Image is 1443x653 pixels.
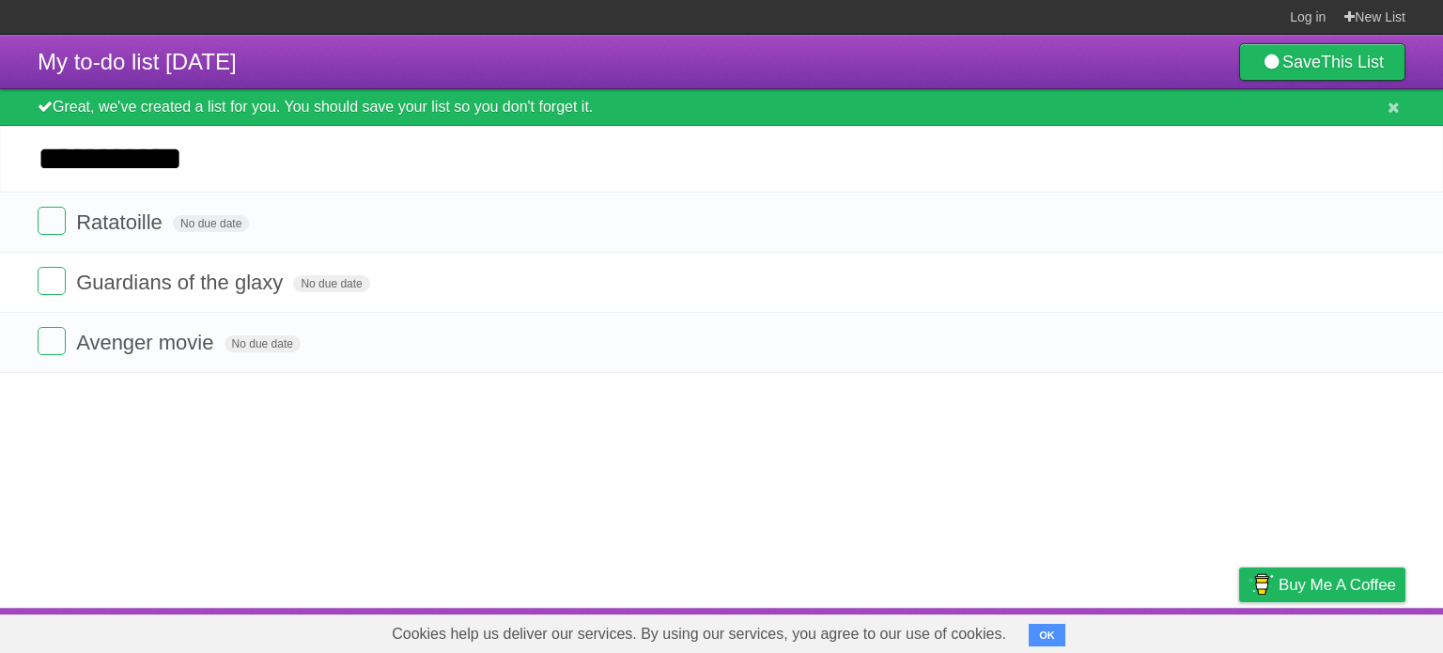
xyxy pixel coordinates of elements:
span: Buy me a coffee [1279,568,1396,601]
label: Done [38,327,66,355]
a: SaveThis List [1239,43,1405,81]
span: My to-do list [DATE] [38,49,237,74]
span: Cookies help us deliver our services. By using our services, you agree to our use of cookies. [373,615,1025,653]
a: Privacy [1215,613,1264,648]
a: Buy me a coffee [1239,567,1405,602]
img: Buy me a coffee [1249,568,1274,600]
label: Done [38,267,66,295]
span: No due date [293,275,369,292]
label: Done [38,207,66,235]
span: Guardians of the glaxy [76,271,287,294]
span: No due date [173,215,249,232]
a: Suggest a feature [1287,613,1405,648]
b: This List [1321,53,1384,71]
a: About [989,613,1029,648]
button: OK [1029,624,1065,646]
a: Developers [1051,613,1127,648]
a: Terms [1151,613,1192,648]
span: No due date [225,335,301,352]
span: Ratatoille [76,210,167,234]
span: Avenger movie [76,331,218,354]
